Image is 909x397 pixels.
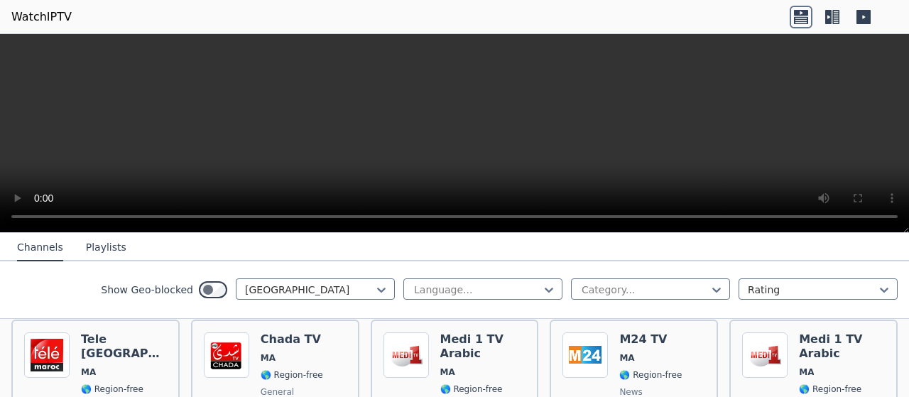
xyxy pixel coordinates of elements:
button: Channels [17,234,63,261]
img: Medi 1 TV Arabic [742,332,788,378]
span: MA [799,366,814,378]
img: M24 TV [562,332,608,378]
span: 🌎 Region-free [81,384,143,395]
span: MA [440,366,455,378]
label: Show Geo-blocked [101,283,193,297]
img: Chada TV [204,332,249,378]
span: MA [619,352,634,364]
img: Tele Maroc [24,332,70,378]
span: MA [81,366,96,378]
span: 🌎 Region-free [440,384,503,395]
h6: Medi 1 TV Arabic [799,332,885,361]
span: 🌎 Region-free [619,369,682,381]
span: 🌎 Region-free [261,369,323,381]
h6: Tele [GEOGRAPHIC_DATA] [81,332,167,361]
h6: M24 TV [619,332,682,347]
span: 🌎 Region-free [799,384,861,395]
button: Playlists [86,234,126,261]
span: MA [261,352,276,364]
img: Medi 1 TV Arabic [383,332,429,378]
h6: Chada TV [261,332,323,347]
a: WatchIPTV [11,9,72,26]
h6: Medi 1 TV Arabic [440,332,526,361]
